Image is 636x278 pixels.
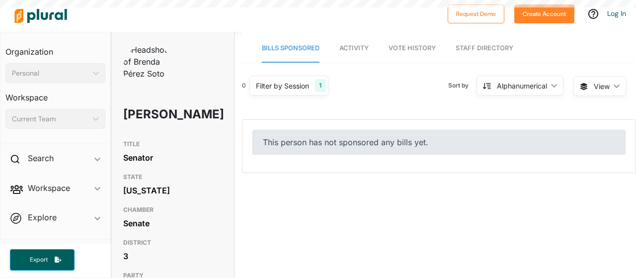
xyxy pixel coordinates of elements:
[5,83,105,105] h3: Workspace
[448,8,504,18] a: Request Demo
[123,249,222,264] div: 3
[389,34,436,63] a: Vote History
[123,183,222,198] div: [US_STATE]
[514,4,574,23] button: Create Account
[448,81,477,90] span: Sort by
[339,34,369,63] a: Activity
[28,153,54,164] h2: Search
[5,37,105,59] h3: Organization
[123,216,222,231] div: Senate
[12,114,89,124] div: Current Team
[594,81,610,92] span: View
[123,204,222,216] h3: CHAMBER
[448,4,504,23] button: Request Demo
[123,150,222,165] div: Senator
[123,171,222,183] h3: STATE
[607,9,626,18] a: Log In
[456,34,513,63] a: Staff Directory
[514,8,574,18] a: Create Account
[10,249,75,271] button: Export
[23,256,55,264] span: Export
[256,81,309,91] div: Filter by Session
[497,81,547,91] div: Alphanumerical
[123,99,183,129] h1: [PERSON_NAME]
[262,34,319,63] a: Bills Sponsored
[262,44,319,52] span: Bills Sponsored
[339,44,369,52] span: Activity
[315,79,325,92] div: 1
[123,237,222,249] h3: DISTRICT
[123,44,173,80] img: Headshot of Brenda Pérez Soto
[123,138,222,150] h3: TITLE
[389,44,436,52] span: Vote History
[252,130,626,155] div: This person has not sponsored any bills yet.
[12,68,89,79] div: Personal
[242,81,246,90] div: 0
